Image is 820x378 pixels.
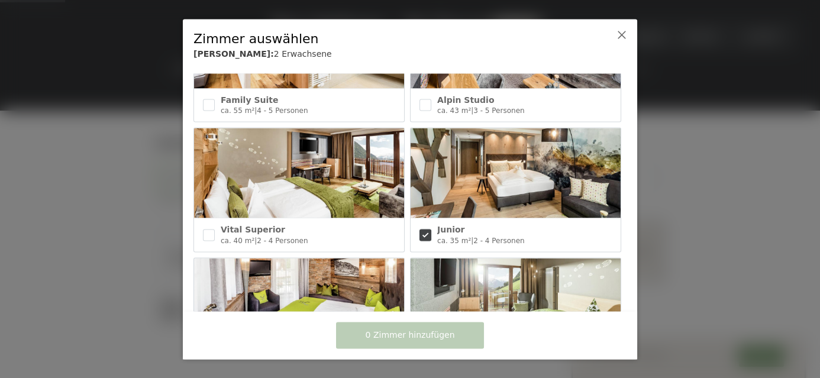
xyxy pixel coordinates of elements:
span: | [254,236,257,244]
span: | [471,236,473,244]
span: 3 - 5 Personen [473,106,524,115]
span: ca. 35 m² [437,236,471,244]
img: Junior [411,128,621,218]
span: 4 - 5 Personen [257,106,308,115]
span: 2 - 4 Personen [473,236,524,244]
span: ca. 43 m² [437,106,471,115]
span: 2 Erwachsene [274,49,332,59]
div: Zimmer auswählen [193,30,590,48]
span: Junior [437,225,464,234]
span: | [471,106,473,115]
img: Single Alpin [194,258,404,348]
img: Single Superior [411,258,621,348]
span: 2 - 4 Personen [257,236,308,244]
img: Vital Superior [194,128,404,218]
b: [PERSON_NAME]: [193,49,274,59]
span: ca. 55 m² [221,106,254,115]
span: Alpin Studio [437,95,494,104]
span: ca. 40 m² [221,236,254,244]
span: | [254,106,257,115]
span: Vital Superior [221,225,285,234]
span: Family Suite [221,95,278,104]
